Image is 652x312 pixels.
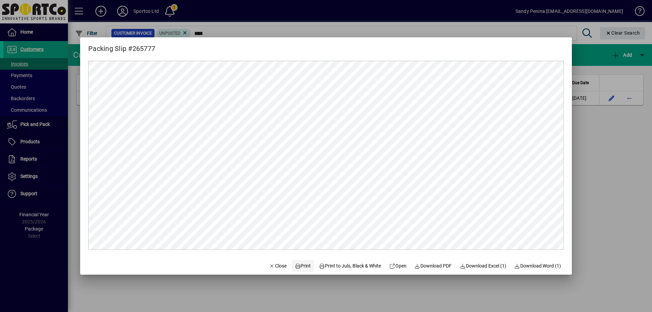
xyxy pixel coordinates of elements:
span: Open [389,262,406,270]
button: Print [292,260,314,272]
button: Close [266,260,289,272]
span: Download Word (1) [514,262,561,270]
h2: Packing Slip #265777 [80,37,163,54]
span: Download PDF [415,262,452,270]
span: Print [295,262,311,270]
button: Print to Juls, Black & White [316,260,384,272]
span: Print to Juls, Black & White [319,262,381,270]
span: Download Excel (1) [460,262,506,270]
button: Download Excel (1) [457,260,509,272]
button: Download Word (1) [512,260,564,272]
a: Open [386,260,409,272]
span: Close [269,262,287,270]
a: Download PDF [412,260,455,272]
